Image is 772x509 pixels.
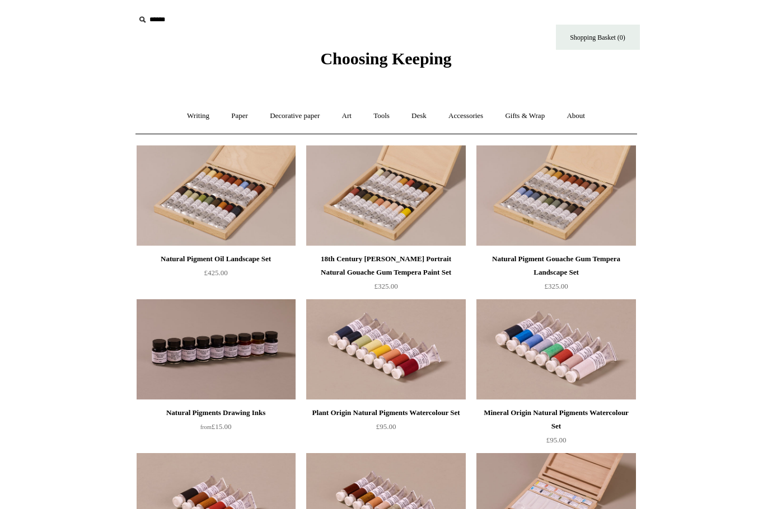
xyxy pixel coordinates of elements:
img: Plant Origin Natural Pigments Watercolour Set [306,299,465,400]
span: £325.00 [544,282,568,290]
a: Writing [177,101,219,131]
a: Gifts & Wrap [495,101,555,131]
img: Natural Pigment Gouache Gum Tempera Landscape Set [476,145,635,246]
span: £15.00 [200,422,232,431]
a: Natural Pigment Oil Landscape Set Natural Pigment Oil Landscape Set [137,145,296,246]
span: £325.00 [374,282,397,290]
a: Accessories [438,101,493,131]
span: from [200,424,212,430]
a: Mineral Origin Natural Pigments Watercolour Set Mineral Origin Natural Pigments Watercolour Set [476,299,635,400]
img: Natural Pigments Drawing Inks [137,299,296,400]
img: Mineral Origin Natural Pigments Watercolour Set [476,299,635,400]
span: £425.00 [204,268,227,277]
a: Mineral Origin Natural Pigments Watercolour Set £95.00 [476,406,635,452]
a: Natural Pigment Gouache Gum Tempera Landscape Set £325.00 [476,252,635,298]
span: £95.00 [376,422,396,431]
div: Plant Origin Natural Pigments Watercolour Set [309,406,462,420]
div: 18th Century [PERSON_NAME] Portrait Natural Gouache Gum Tempera Paint Set [309,252,462,279]
a: Tools [363,101,400,131]
a: Choosing Keeping [320,58,451,66]
a: Decorative paper [260,101,330,131]
div: Mineral Origin Natural Pigments Watercolour Set [479,406,633,433]
a: Plant Origin Natural Pigments Watercolour Set £95.00 [306,406,465,452]
img: Natural Pigment Oil Landscape Set [137,145,296,246]
a: Art [332,101,362,131]
a: Natural Pigments Drawing Inks Natural Pigments Drawing Inks [137,299,296,400]
a: Shopping Basket (0) [556,25,640,50]
a: Natural Pigment Gouache Gum Tempera Landscape Set Natural Pigment Gouache Gum Tempera Landscape Set [476,145,635,246]
a: 18th Century George Romney Portrait Natural Gouache Gum Tempera Paint Set 18th Century George Rom... [306,145,465,246]
a: About [556,101,595,131]
div: Natural Pigment Gouache Gum Tempera Landscape Set [479,252,633,279]
a: Natural Pigments Drawing Inks from£15.00 [137,406,296,452]
div: Natural Pigments Drawing Inks [139,406,293,420]
div: Natural Pigment Oil Landscape Set [139,252,293,266]
a: Paper [221,101,258,131]
a: Plant Origin Natural Pigments Watercolour Set Plant Origin Natural Pigments Watercolour Set [306,299,465,400]
a: 18th Century [PERSON_NAME] Portrait Natural Gouache Gum Tempera Paint Set £325.00 [306,252,465,298]
span: Choosing Keeping [320,49,451,68]
a: Desk [401,101,437,131]
img: 18th Century George Romney Portrait Natural Gouache Gum Tempera Paint Set [306,145,465,246]
a: Natural Pigment Oil Landscape Set £425.00 [137,252,296,298]
span: £95.00 [546,436,567,444]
